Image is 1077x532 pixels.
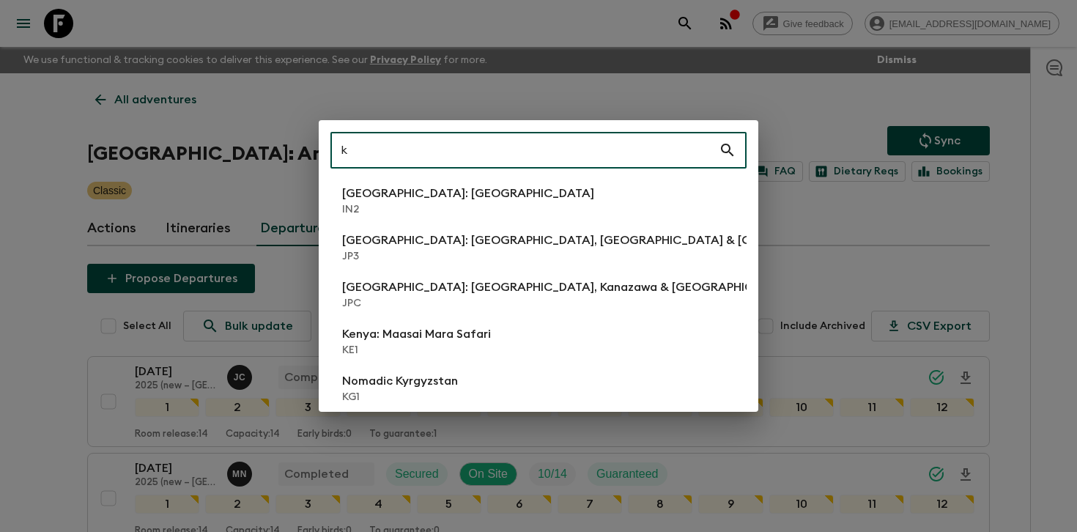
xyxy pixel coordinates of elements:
p: IN2 [342,202,594,217]
p: KE1 [342,343,491,358]
input: Search adventures... [330,130,719,171]
p: Kenya: Maasai Mara Safari [342,325,491,343]
p: JPC [342,296,967,311]
p: [GEOGRAPHIC_DATA]: [GEOGRAPHIC_DATA] [342,185,594,202]
p: JP3 [342,249,861,264]
p: [GEOGRAPHIC_DATA]: [GEOGRAPHIC_DATA], Kanazawa & [GEOGRAPHIC_DATA] (Ages [DEMOGRAPHIC_DATA]) [342,278,967,296]
p: Nomadic Kyrgyzstan [342,372,458,390]
p: [GEOGRAPHIC_DATA]: [GEOGRAPHIC_DATA], [GEOGRAPHIC_DATA] & [GEOGRAPHIC_DATA] [342,232,861,249]
p: KG1 [342,390,458,404]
